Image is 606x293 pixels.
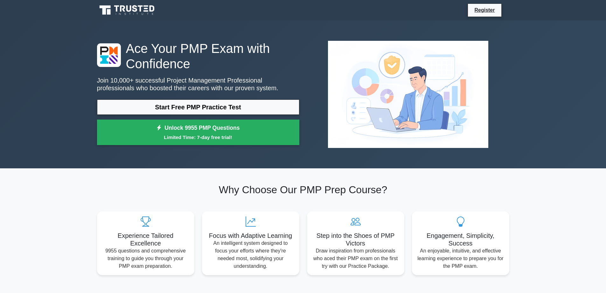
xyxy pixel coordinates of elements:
h5: Experience Tailored Excellence [102,232,189,247]
h5: Step into the Shoes of PMP Victors [312,232,399,247]
p: Draw inspiration from professionals who aced their PMP exam on the first try with our Practice Pa... [312,247,399,270]
a: Start Free PMP Practice Test [97,99,299,115]
small: Limited Time: 7-day free trial! [105,134,291,141]
h5: Focus with Adaptive Learning [207,232,294,239]
h5: Engagement, Simplicity, Success [417,232,504,247]
a: Register [470,6,498,14]
img: Project Management Professional Preview [323,36,493,153]
p: An intelligent system designed to focus your efforts where they're needed most, solidifying your ... [207,239,294,270]
p: 9955 questions and comprehensive training to guide you through your PMP exam preparation. [102,247,189,270]
p: An enjoyable, intuitive, and effective learning experience to prepare you for the PMP exam. [417,247,504,270]
h1: Ace Your PMP Exam with Confidence [97,41,299,71]
p: Join 10,000+ successful Project Management Professional professionals who boosted their careers w... [97,77,299,92]
h2: Why Choose Our PMP Prep Course? [97,184,509,196]
a: Unlock 9955 PMP QuestionsLimited Time: 7-day free trial! [97,120,299,145]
